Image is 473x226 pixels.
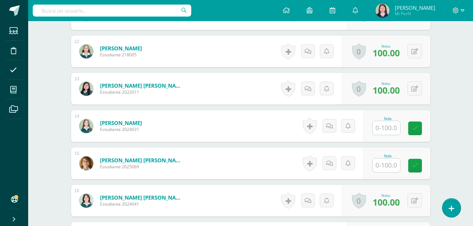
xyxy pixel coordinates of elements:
span: Estudiante 2022011 [100,89,185,95]
div: Nota: [373,81,400,86]
div: Nota [372,117,403,121]
span: [PERSON_NAME] [395,4,435,11]
input: 0-100.0 [373,121,400,135]
span: Mi Perfil [395,11,435,17]
input: Busca un usuario... [33,5,191,17]
img: 71ab4273b0191ded164dc420c301b504.png [79,119,93,133]
span: 100.00 [373,196,400,208]
span: Estudiante 2024041 [100,201,185,207]
a: 0 [352,193,366,209]
input: 0-100.0 [373,158,400,172]
a: [PERSON_NAME] [PERSON_NAME] [100,194,185,201]
a: 0 [352,81,366,97]
img: c02f19c03c42b32229d57a1491bb6dc4.png [79,44,93,58]
div: Nota: [373,44,400,49]
span: Estudiante 218005 [100,52,142,58]
a: [PERSON_NAME] [100,45,142,52]
a: [PERSON_NAME] [PERSON_NAME] [100,157,185,164]
span: Estudiante 2024031 [100,126,142,132]
img: 75d9deeb5eb39d191c4714c0e1a187b5.png [79,194,93,208]
a: [PERSON_NAME] [100,119,142,126]
span: Estudiante 2025069 [100,164,185,170]
span: 100.00 [373,84,400,96]
a: [PERSON_NAME] [PERSON_NAME] [100,82,185,89]
div: Nota: [373,193,400,198]
img: 42a42b34a2d14c78f8fb0127b76e8273.png [79,82,93,96]
img: c6fbd6fde5995b0ae88c9c24d7464057.png [79,156,93,170]
img: 481143d3e0c24b1771560fd25644f162.png [375,4,390,18]
a: 0 [352,43,366,59]
span: 100.00 [373,47,400,59]
div: Nota [372,154,403,158]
